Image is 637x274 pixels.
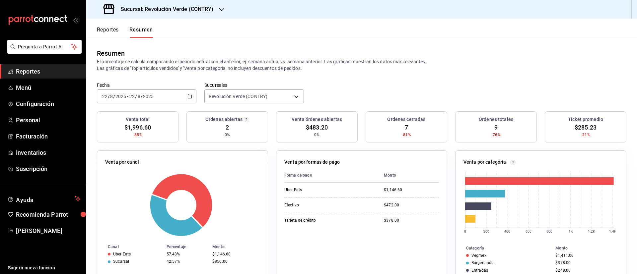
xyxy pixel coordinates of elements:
span: Configuración [16,99,81,108]
span: Reportes [16,67,81,76]
span: [PERSON_NAME] [16,226,81,235]
input: -- [137,94,141,99]
span: / [108,94,110,99]
th: Monto [210,243,268,250]
div: 42.57% [167,259,207,264]
span: 2 [226,123,229,132]
th: Monto [379,168,439,183]
span: -85% [133,132,142,138]
input: ---- [143,94,154,99]
text: 600 [526,230,531,233]
span: Menú [16,83,81,92]
label: Sucursales [204,83,304,87]
text: 1.4K [609,230,616,233]
div: 57.43% [167,252,207,256]
span: $285.23 [575,123,597,132]
span: Revolución Verde (CONTRY) [209,93,267,100]
h3: Órdenes abiertas [205,116,243,123]
label: Fecha [97,83,196,87]
div: $1,146.60 [384,187,439,193]
button: Resumen [129,27,153,38]
h3: Órdenes cerradas [387,116,425,123]
span: Inventarios [16,148,81,157]
div: $1,146.60 [212,252,257,256]
input: -- [110,94,113,99]
span: -76% [491,132,501,138]
span: / [113,94,115,99]
text: 0 [464,230,466,233]
div: $378.00 [384,218,439,223]
text: 800 [546,230,552,233]
th: Porcentaje [164,243,210,250]
span: / [135,94,137,99]
div: $248.00 [555,268,615,273]
p: El porcentaje se calcula comparando el período actual con el anterior, ej. semana actual vs. sema... [97,58,626,72]
span: Pregunta a Parrot AI [18,43,71,50]
text: 1.2K [588,230,595,233]
div: Sucursal [113,259,129,264]
div: Vegmex [471,253,486,258]
input: -- [129,94,135,99]
span: Suscripción [16,164,81,173]
span: -81% [402,132,411,138]
th: Forma de pago [284,168,379,183]
span: 7 [405,123,408,132]
button: Reportes [97,27,119,38]
span: $483.20 [306,123,328,132]
p: Venta por categoría [463,159,506,166]
text: 1K [569,230,573,233]
span: Personal [16,116,81,125]
span: 9 [494,123,498,132]
button: open_drawer_menu [73,17,78,23]
button: Pregunta a Parrot AI [7,40,82,54]
div: $850.00 [212,259,257,264]
th: Canal [97,243,164,250]
div: Tarjeta de crédito [284,218,351,223]
input: ---- [115,94,126,99]
input: -- [102,94,108,99]
div: $378.00 [555,260,615,265]
h3: Venta órdenes abiertas [292,116,342,123]
div: Entradas [471,268,488,273]
span: Sugerir nueva función [8,264,81,271]
text: 200 [483,230,489,233]
th: Categoría [456,245,553,252]
h3: Órdenes totales [479,116,513,123]
h3: Ticket promedio [568,116,603,123]
text: 400 [504,230,510,233]
span: $1,996.60 [124,123,151,132]
span: 0% [314,132,319,138]
span: Facturación [16,132,81,141]
div: navigation tabs [97,27,153,38]
a: Pregunta a Parrot AI [5,48,82,55]
h3: Sucursal: Revolución Verde (CONTRY) [115,5,214,13]
th: Monto [553,245,626,252]
span: / [141,94,143,99]
p: Venta por formas de pago [284,159,340,166]
h3: Venta total [126,116,150,123]
div: Burgerlandia [471,260,495,265]
div: Uber Eats [113,252,131,256]
span: Recomienda Parrot [16,210,81,219]
span: Ayuda [16,195,72,203]
span: - [127,94,128,99]
span: -21% [581,132,590,138]
div: $472.00 [384,202,439,208]
p: Venta por canal [105,159,139,166]
span: 0% [225,132,230,138]
div: Efectivo [284,202,351,208]
div: Resumen [97,48,125,58]
div: $1,411.00 [555,253,615,258]
div: Uber Eats [284,187,351,193]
